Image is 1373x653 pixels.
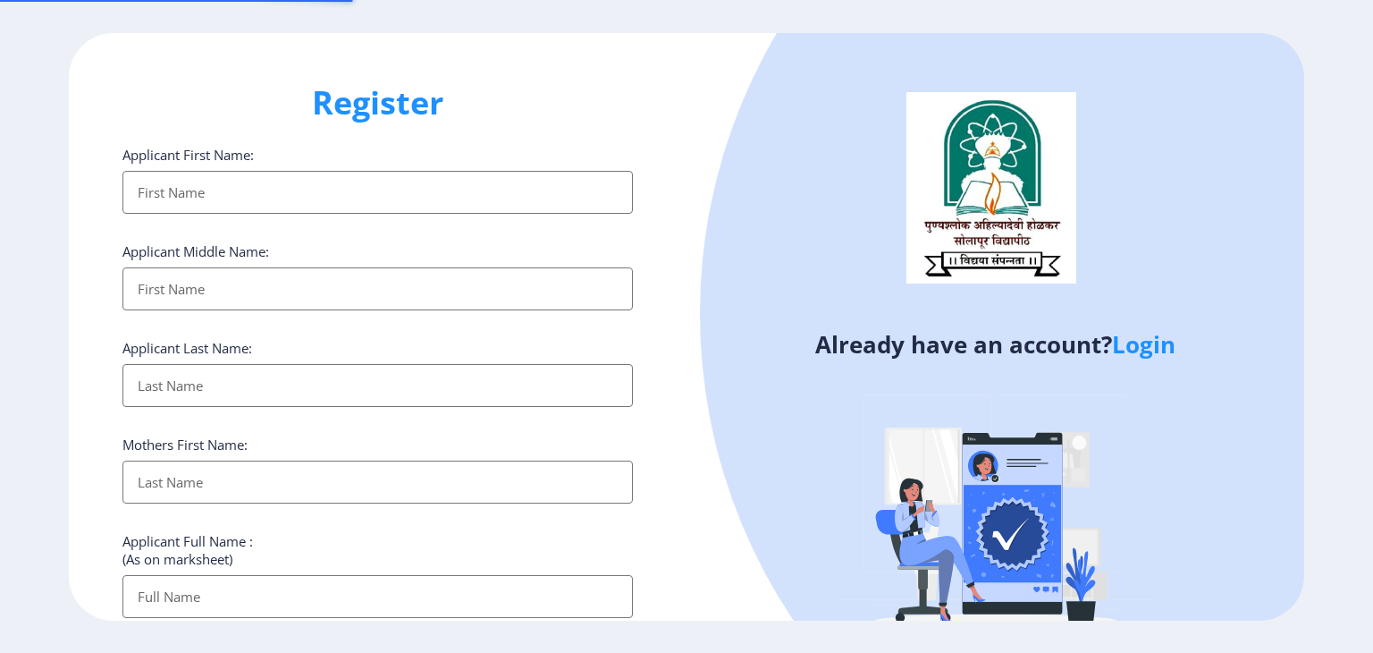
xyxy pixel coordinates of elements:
label: Applicant Middle Name: [122,242,269,260]
a: Login [1112,328,1175,360]
input: Last Name [122,461,633,504]
input: Full Name [122,575,633,618]
label: Mothers First Name: [122,436,248,454]
h4: Already have an account? [700,330,1291,359]
label: Applicant First Name: [122,146,254,164]
input: First Name [122,171,633,214]
label: Applicant Full Name : (As on marksheet) [122,532,253,568]
input: First Name [122,267,633,310]
h1: Register [122,81,633,124]
label: Applicant Last Name: [122,339,252,357]
input: Last Name [122,364,633,407]
img: logo [906,92,1076,284]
